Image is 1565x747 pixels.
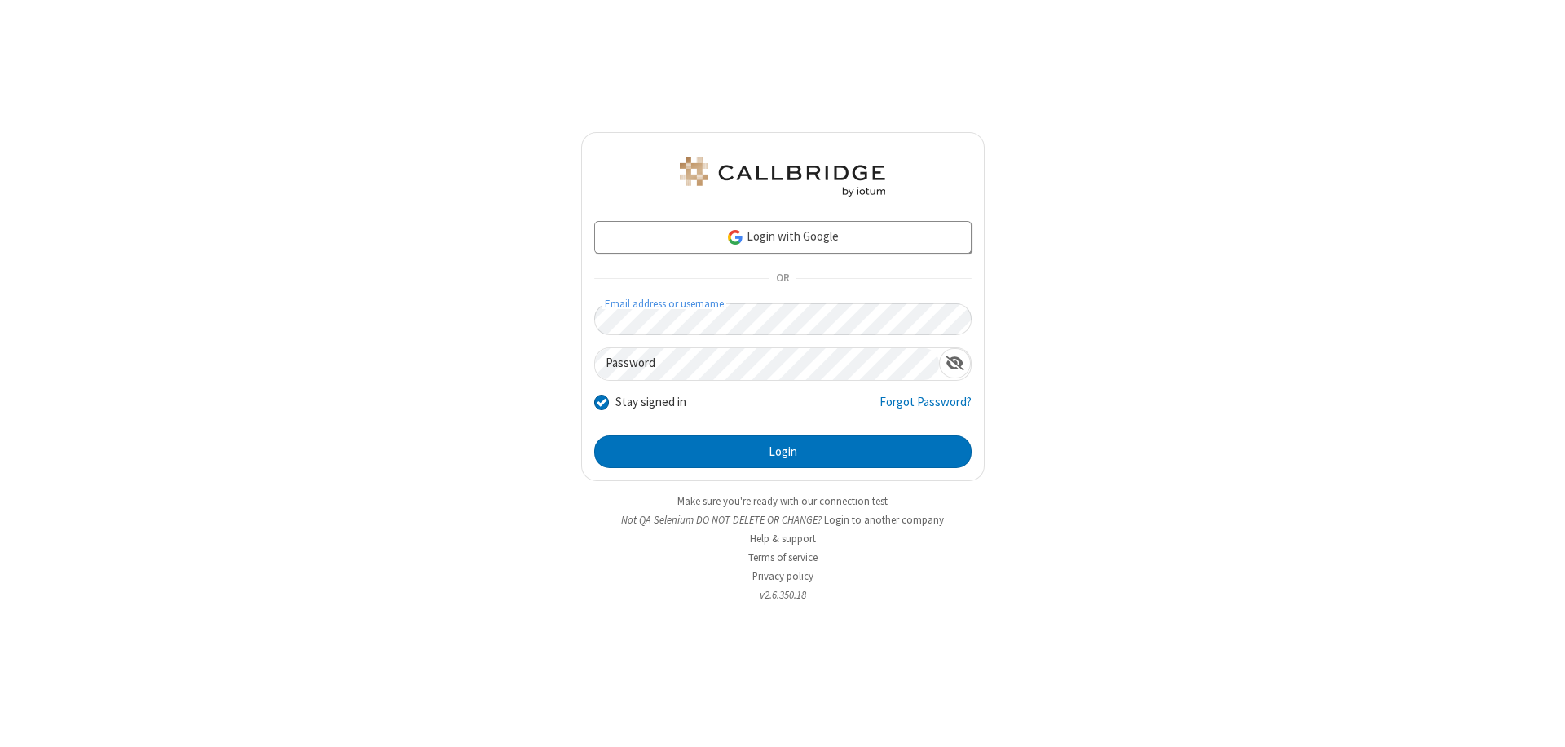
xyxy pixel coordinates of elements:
button: Login [594,435,972,468]
a: Forgot Password? [879,393,972,424]
div: Show password [939,348,971,378]
img: google-icon.png [726,228,744,246]
a: Help & support [750,532,816,546]
li: Not QA Selenium DO NOT DELETE OR CHANGE? [581,512,985,528]
a: Make sure you're ready with our connection test [677,494,888,508]
img: QA Selenium DO NOT DELETE OR CHANGE [677,157,888,197]
li: v2.6.350.18 [581,587,985,603]
a: Privacy policy [752,569,813,583]
span: OR [769,267,796,290]
button: Login to another company [824,512,944,528]
a: Login with Google [594,221,972,254]
label: Stay signed in [615,393,686,412]
input: Email address or username [594,303,972,335]
input: Password [595,348,939,380]
a: Terms of service [748,550,818,564]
